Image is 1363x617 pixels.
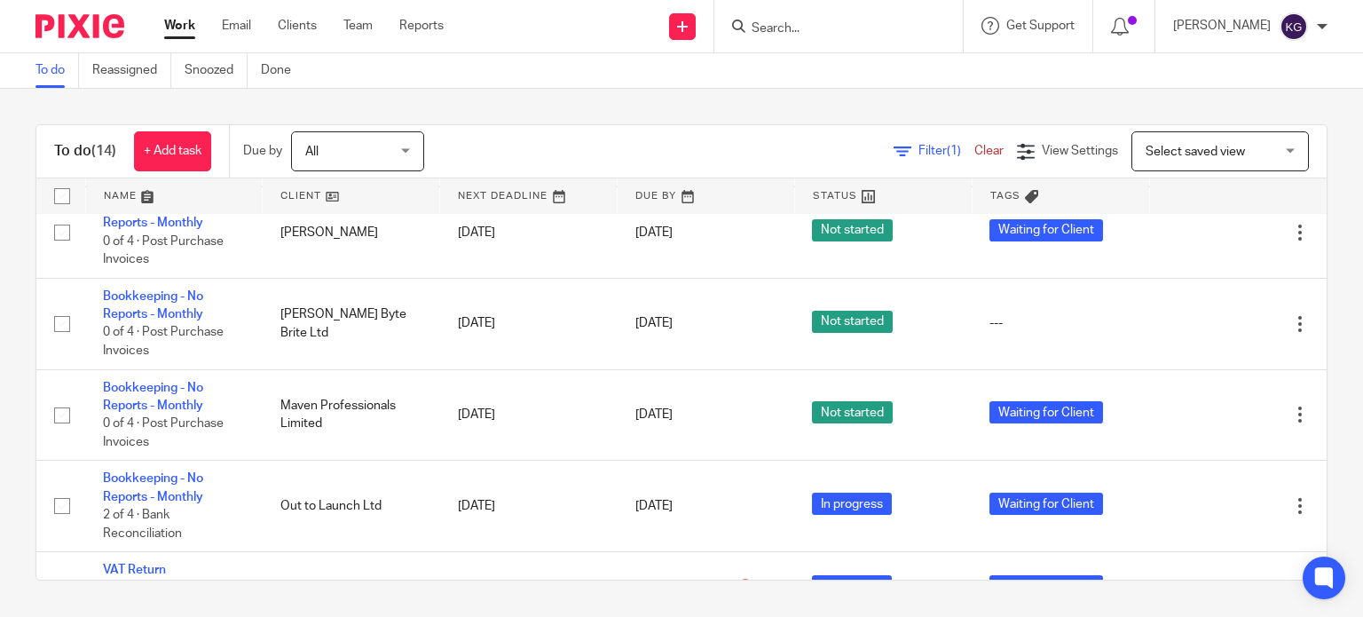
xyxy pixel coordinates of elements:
[35,53,79,88] a: To do
[185,53,248,88] a: Snoozed
[812,575,892,597] span: In progress
[1042,145,1118,157] span: View Settings
[263,369,440,461] td: Maven Professionals Limited
[974,145,1004,157] a: Clear
[103,509,182,540] span: 2 of 4 · Bank Reconciliation
[635,318,673,330] span: [DATE]
[103,564,166,576] a: VAT Return
[440,461,618,552] td: [DATE]
[263,278,440,369] td: [PERSON_NAME] Byte Brite Ltd
[263,461,440,552] td: Out to Launch Ltd
[989,219,1103,241] span: Waiting for Client
[91,144,116,158] span: (14)
[812,401,893,423] span: Not started
[164,17,195,35] a: Work
[278,17,317,35] a: Clients
[440,369,618,461] td: [DATE]
[305,146,319,158] span: All
[1280,12,1308,41] img: svg%3E
[35,14,124,38] img: Pixie
[989,575,1103,597] span: Waiting for Client
[54,142,116,161] h1: To do
[440,186,618,278] td: [DATE]
[103,290,203,320] a: Bookkeeping - No Reports - Monthly
[1006,20,1075,32] span: Get Support
[989,493,1103,515] span: Waiting for Client
[635,500,673,512] span: [DATE]
[812,219,893,241] span: Not started
[243,142,282,160] p: Due by
[989,314,1131,332] div: ---
[343,17,373,35] a: Team
[918,145,974,157] span: Filter
[399,17,444,35] a: Reports
[990,191,1020,201] span: Tags
[989,401,1103,423] span: Waiting for Client
[103,382,203,412] a: Bookkeeping - No Reports - Monthly
[812,493,892,515] span: In progress
[812,311,893,333] span: Not started
[103,417,224,448] span: 0 of 4 · Post Purchase Invoices
[440,278,618,369] td: [DATE]
[1173,17,1271,35] p: [PERSON_NAME]
[1146,146,1245,158] span: Select saved view
[947,145,961,157] span: (1)
[103,235,224,266] span: 0 of 4 · Post Purchase Invoices
[103,472,203,502] a: Bookkeeping - No Reports - Monthly
[222,17,251,35] a: Email
[750,21,910,37] input: Search
[103,327,224,358] span: 0 of 4 · Post Purchase Invoices
[635,226,673,239] span: [DATE]
[92,53,171,88] a: Reassigned
[261,53,304,88] a: Done
[635,408,673,421] span: [DATE]
[263,186,440,278] td: [PERSON_NAME]
[134,131,211,171] a: + Add task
